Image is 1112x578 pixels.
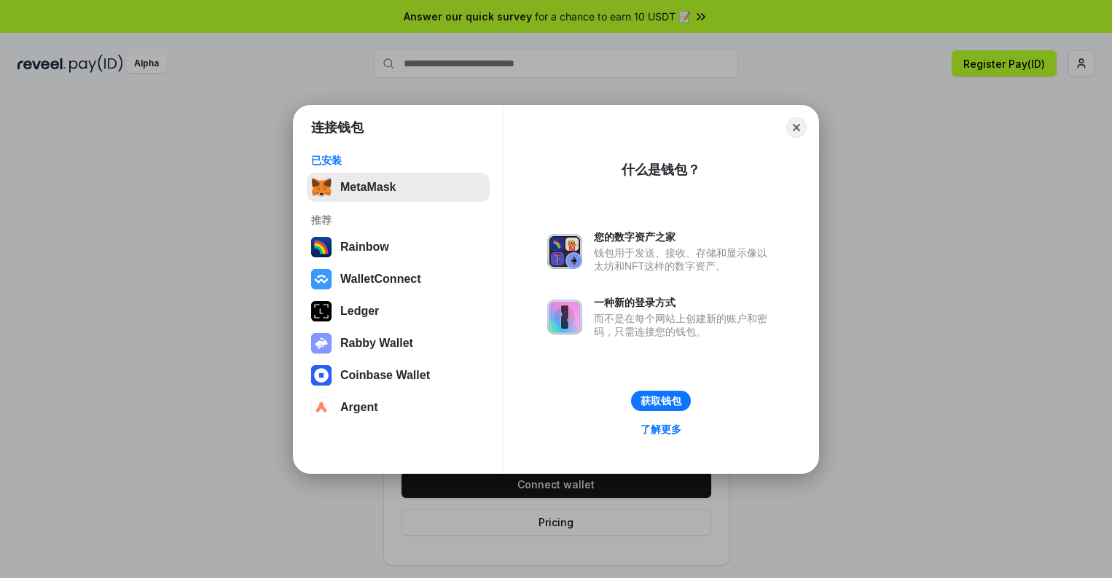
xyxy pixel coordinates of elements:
div: 一种新的登录方式 [594,296,775,309]
div: 推荐 [311,214,485,227]
div: 了解更多 [641,423,681,436]
h1: 连接钱包 [311,119,364,136]
img: svg+xml,%3Csvg%20width%3D%2228%22%20height%3D%2228%22%20viewBox%3D%220%200%2028%2028%22%20fill%3D... [311,269,332,289]
button: WalletConnect [307,265,490,294]
div: 钱包用于发送、接收、存储和显示像以太坊和NFT这样的数字资产。 [594,246,775,273]
img: svg+xml,%3Csvg%20xmlns%3D%22http%3A%2F%2Fwww.w3.org%2F2000%2Fsvg%22%20fill%3D%22none%22%20viewBox... [311,333,332,354]
div: 什么是钱包？ [622,161,700,179]
div: Rainbow [340,241,389,254]
div: Ledger [340,305,379,318]
a: 了解更多 [632,420,690,439]
button: 获取钱包 [631,391,691,411]
button: Rainbow [307,233,490,262]
div: 获取钱包 [641,394,681,407]
button: Argent [307,393,490,422]
img: svg+xml,%3Csvg%20width%3D%22120%22%20height%3D%22120%22%20viewBox%3D%220%200%20120%20120%22%20fil... [311,237,332,257]
button: Ledger [307,297,490,326]
div: Coinbase Wallet [340,369,430,382]
div: 您的数字资产之家 [594,230,775,243]
div: 而不是在每个网站上创建新的账户和密码，只需连接您的钱包。 [594,312,775,338]
button: Close [786,117,807,138]
img: svg+xml,%3Csvg%20width%3D%2228%22%20height%3D%2228%22%20viewBox%3D%220%200%2028%2028%22%20fill%3D... [311,397,332,418]
div: Rabby Wallet [340,337,413,350]
img: svg+xml,%3Csvg%20width%3D%2228%22%20height%3D%2228%22%20viewBox%3D%220%200%2028%2028%22%20fill%3D... [311,365,332,386]
img: svg+xml,%3Csvg%20xmlns%3D%22http%3A%2F%2Fwww.w3.org%2F2000%2Fsvg%22%20width%3D%2228%22%20height%3... [311,301,332,321]
div: MetaMask [340,181,396,194]
button: Coinbase Wallet [307,361,490,390]
img: svg+xml,%3Csvg%20fill%3D%22none%22%20height%3D%2233%22%20viewBox%3D%220%200%2035%2033%22%20width%... [311,177,332,198]
div: 已安装 [311,154,485,167]
div: Argent [340,401,378,414]
div: WalletConnect [340,273,421,286]
button: MetaMask [307,173,490,202]
img: svg+xml,%3Csvg%20xmlns%3D%22http%3A%2F%2Fwww.w3.org%2F2000%2Fsvg%22%20fill%3D%22none%22%20viewBox... [547,300,582,335]
button: Rabby Wallet [307,329,490,358]
img: svg+xml,%3Csvg%20xmlns%3D%22http%3A%2F%2Fwww.w3.org%2F2000%2Fsvg%22%20fill%3D%22none%22%20viewBox... [547,234,582,269]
